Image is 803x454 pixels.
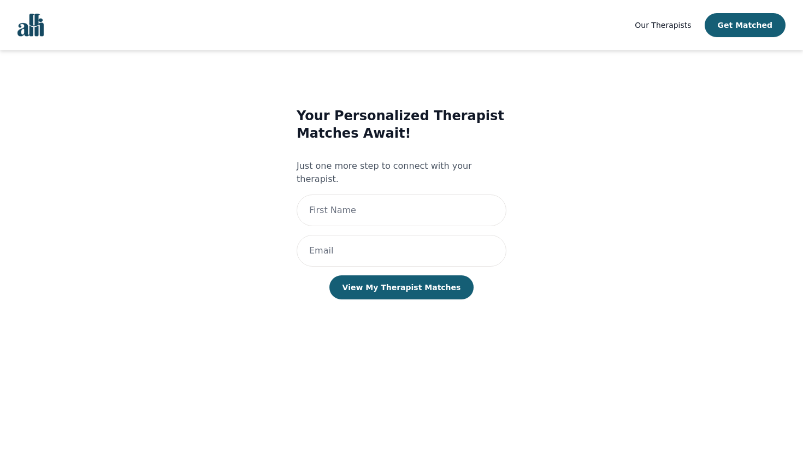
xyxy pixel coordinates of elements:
p: Just one more step to connect with your therapist. [297,160,506,186]
a: Our Therapists [635,19,691,32]
button: View My Therapist Matches [329,275,474,299]
img: alli logo [17,14,44,37]
button: Get Matched [705,13,786,37]
span: Our Therapists [635,21,691,30]
h3: Your Personalized Therapist Matches Await! [297,107,506,142]
input: Email [297,235,506,267]
input: First Name [297,194,506,226]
